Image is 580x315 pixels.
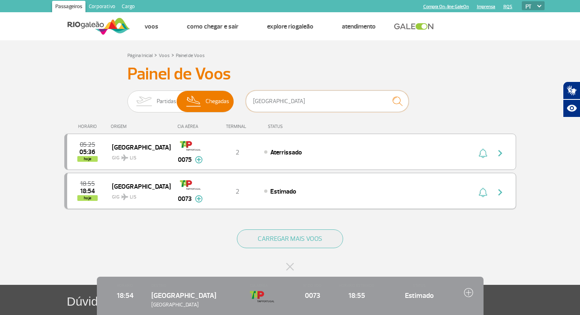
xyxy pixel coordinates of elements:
[264,124,330,129] div: STATUS
[118,1,138,14] a: Cargo
[107,290,143,301] span: 18:54
[294,283,330,289] span: Nº DO VOO
[563,82,580,117] div: Plugin de acessibilidade da Hand Talk.
[151,283,242,289] span: DESTINO
[195,195,203,203] img: mais-info-painel-voo.svg
[178,194,192,204] span: 0073
[107,283,143,289] span: HORÁRIO
[121,154,128,161] img: destiny_airplane.svg
[67,124,111,129] div: HORÁRIO
[80,188,95,194] span: 2025-08-26 18:54:00
[270,148,302,156] span: Aterrissado
[176,53,205,59] a: Painel de Voos
[236,187,239,196] span: 2
[383,283,455,289] span: STATUS
[495,187,505,197] img: seta-direita-painel-voo.svg
[112,189,164,201] span: GIG
[80,142,95,148] span: 2025-08-26 05:25:00
[111,124,170,129] div: ORIGEM
[77,195,98,201] span: hoje
[339,290,375,301] span: 18:55
[423,4,469,9] a: Compra On-line GaleOn
[144,22,158,31] a: Voos
[339,283,375,289] span: HORÁRIO ESTIMADO
[127,64,453,84] h3: Painel de Voos
[112,150,164,162] span: GIG
[171,50,174,59] a: >
[383,290,455,301] span: Estimado
[80,181,95,187] span: 2025-08-26 18:55:00
[131,91,157,112] img: slider-embarque
[127,53,153,59] a: Página Inicial
[159,53,170,59] a: Voos
[112,142,164,152] span: [GEOGRAPHIC_DATA]
[267,22,313,31] a: Explore RIOgaleão
[479,148,487,158] img: sino-painel-voo.svg
[237,229,343,248] button: CARREGAR MAIS VOOS
[270,187,296,196] span: Estimado
[178,155,192,165] span: 0075
[236,148,239,156] span: 2
[130,154,136,162] span: LIS
[151,291,216,300] span: [GEOGRAPHIC_DATA]
[154,50,157,59] a: >
[85,1,118,14] a: Corporativo
[211,124,264,129] div: TERMINAL
[130,194,136,201] span: LIS
[151,301,242,309] span: [GEOGRAPHIC_DATA]
[121,194,128,200] img: destiny_airplane.svg
[495,148,505,158] img: seta-direita-painel-voo.svg
[170,124,211,129] div: CIA AÉREA
[477,4,495,9] a: Imprensa
[52,1,85,14] a: Passageiros
[503,4,512,9] a: RQS
[195,156,203,163] img: mais-info-painel-voo.svg
[77,156,98,162] span: hoje
[157,91,176,112] span: Partidas
[563,99,580,117] button: Abrir recursos assistivos.
[246,90,409,112] input: Voo, cidade ou cia aérea
[79,149,95,155] span: 2025-08-26 05:36:47
[206,91,229,112] span: Chegadas
[294,290,330,301] span: 0073
[112,181,164,192] span: [GEOGRAPHIC_DATA]
[563,82,580,99] button: Abrir tradutor de língua de sinais.
[479,187,487,197] img: sino-painel-voo.svg
[250,283,286,289] span: CIA AÉREA
[342,22,376,31] a: Atendimento
[187,22,239,31] a: Como chegar e sair
[182,91,206,112] img: slider-desembarque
